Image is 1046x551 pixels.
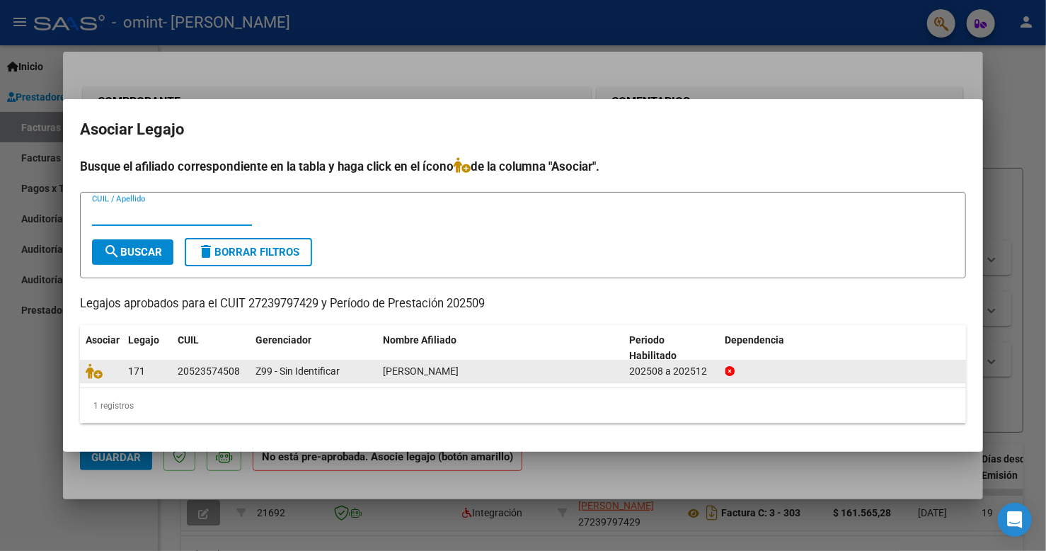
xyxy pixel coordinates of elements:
span: Dependencia [725,334,785,346]
mat-icon: delete [197,243,214,260]
p: Legajos aprobados para el CUIT 27239797429 y Período de Prestación 202509 [80,295,966,313]
datatable-header-cell: Dependencia [720,325,967,372]
datatable-header-cell: Nombre Afiliado [377,325,624,372]
datatable-header-cell: Gerenciador [250,325,377,372]
h2: Asociar Legajo [80,116,966,143]
span: Legajo [128,334,159,346]
h4: Busque el afiliado correspondiente en la tabla y haga click en el ícono de la columna "Asociar". [80,157,966,176]
span: 171 [128,365,145,377]
div: 20523574508 [178,363,240,380]
span: Z99 - Sin Identificar [255,365,340,377]
span: Buscar [103,246,162,259]
datatable-header-cell: Asociar [80,325,122,372]
span: Periodo Habilitado [630,334,677,362]
button: Buscar [92,239,173,265]
button: Borrar Filtros [185,238,312,266]
span: LUCERO MONTENEGRO MATEO [383,365,459,377]
div: 1 registros [80,388,966,424]
div: Open Intercom Messenger [998,503,1032,537]
span: Borrar Filtros [197,246,299,259]
span: Nombre Afiliado [383,334,456,346]
datatable-header-cell: CUIL [172,325,250,372]
datatable-header-cell: Periodo Habilitado [624,325,720,372]
span: Asociar [86,334,120,346]
datatable-header-cell: Legajo [122,325,172,372]
mat-icon: search [103,243,120,260]
span: Gerenciador [255,334,311,346]
div: 202508 a 202512 [630,363,714,380]
span: CUIL [178,334,199,346]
